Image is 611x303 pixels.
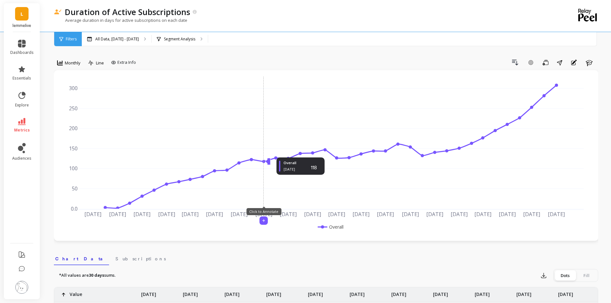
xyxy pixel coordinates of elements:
span: metrics [14,128,30,133]
p: [DATE] [558,287,573,298]
div: Dots [555,270,576,281]
strong: 30 days [89,272,104,278]
span: Extra Info [117,59,136,66]
p: [DATE] [516,287,531,298]
p: All Data, [DATE] - [DATE] [95,37,139,42]
span: dashboards [10,50,34,55]
p: [DATE] [266,287,281,298]
span: audiences [12,156,31,161]
div: Fill [576,270,597,281]
span: Chart Data [55,256,108,262]
p: [DATE] [391,287,406,298]
p: Duration of Active Subscriptions [65,6,190,17]
p: [DATE] [433,287,448,298]
p: Segment Analysis [164,37,195,42]
span: Filters [66,37,77,42]
span: Subscriptions [115,256,166,262]
span: Monthly [65,60,81,66]
p: Value [70,287,82,298]
span: essentials [13,76,31,81]
span: L [21,10,23,18]
p: *All values are sums. [59,272,115,279]
p: lemmelive [10,23,34,28]
nav: Tabs [54,250,598,265]
p: [DATE] [475,287,490,298]
img: profile picture [15,281,28,294]
p: [DATE] [183,287,198,298]
p: [DATE] [141,287,156,298]
p: Average duration in days for active subscriptions on each date [54,17,187,23]
span: explore [15,103,29,108]
p: [DATE] [225,287,240,298]
span: Line [96,60,104,66]
img: header icon [54,9,62,15]
p: [DATE] [308,287,323,298]
p: [DATE] [350,287,365,298]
